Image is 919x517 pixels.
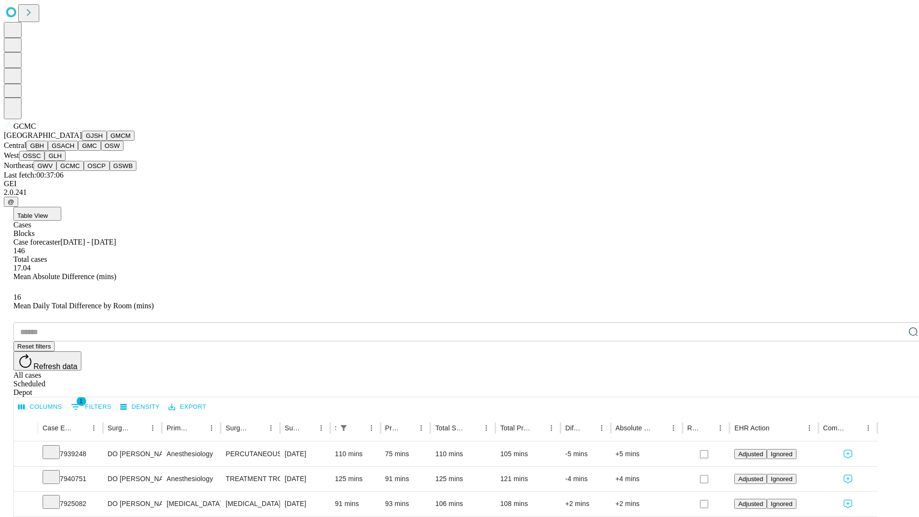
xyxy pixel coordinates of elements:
[77,396,86,406] span: 1
[385,424,401,432] div: Predicted In Room Duration
[225,467,275,491] div: TREATMENT TROCHANTERIC [MEDICAL_DATA] FRACTURE INTERMEDULLARY ROD
[167,424,191,432] div: Primary Service
[435,442,491,466] div: 110 mins
[335,467,376,491] div: 125 mins
[87,421,101,435] button: Menu
[616,424,652,432] div: Absolute Difference
[108,467,157,491] div: DO [PERSON_NAME]
[803,421,816,435] button: Menu
[13,238,60,246] span: Case forecaster
[68,399,114,415] button: Show filters
[714,421,727,435] button: Menu
[13,341,55,351] button: Reset filters
[365,421,378,435] button: Menu
[771,421,784,435] button: Sort
[337,421,350,435] div: 1 active filter
[13,207,61,221] button: Table View
[4,131,82,139] span: [GEOGRAPHIC_DATA]
[4,171,64,179] span: Last fetch: 00:37:06
[16,400,65,415] button: Select columns
[34,362,78,371] span: Refresh data
[225,442,275,466] div: PERCUTANEOUS FIXATION PROXIMAL [MEDICAL_DATA]
[19,471,33,488] button: Expand
[13,302,154,310] span: Mean Daily Total Difference by Room (mins)
[45,151,65,161] button: GLH
[60,238,116,246] span: [DATE] - [DATE]
[225,492,275,516] div: [MEDICAL_DATA] INCISIONAL/VENTRAL/UMBILICAL [MEDICAL_DATA] INITIAL 3-10 CM REDUCIBLE
[565,492,606,516] div: +2 mins
[78,141,101,151] button: GMC
[767,499,796,509] button: Ignored
[351,421,365,435] button: Sort
[108,492,157,516] div: DO [PERSON_NAME]
[13,293,21,301] span: 16
[335,492,376,516] div: 91 mins
[385,442,426,466] div: 75 mins
[225,424,249,432] div: Surgery Name
[401,421,415,435] button: Sort
[4,180,915,188] div: GEI
[545,421,558,435] button: Menu
[13,122,36,130] span: GCMC
[385,492,426,516] div: 93 mins
[167,442,216,466] div: Anesthesiology
[734,449,767,459] button: Adjusted
[166,400,209,415] button: Export
[385,467,426,491] div: 91 mins
[4,188,915,197] div: 2.0.241
[435,467,491,491] div: 125 mins
[82,131,107,141] button: GJSH
[17,343,51,350] span: Reset filters
[771,500,792,507] span: Ignored
[43,467,98,491] div: 7940751
[4,197,18,207] button: @
[415,421,428,435] button: Menu
[435,424,465,432] div: Total Scheduled Duration
[531,421,545,435] button: Sort
[565,442,606,466] div: -5 mins
[771,475,792,483] span: Ignored
[823,424,847,432] div: Comments
[653,421,667,435] button: Sort
[500,442,556,466] div: 105 mins
[565,467,606,491] div: -4 mins
[8,198,14,205] span: @
[734,474,767,484] button: Adjusted
[17,212,48,219] span: Table View
[466,421,480,435] button: Sort
[101,141,124,151] button: OSW
[335,442,376,466] div: 110 mins
[734,424,769,432] div: EHR Action
[700,421,714,435] button: Sort
[500,492,556,516] div: 108 mins
[314,421,328,435] button: Menu
[616,442,678,466] div: +5 mins
[500,424,530,432] div: Total Predicted Duration
[19,446,33,463] button: Expand
[734,499,767,509] button: Adjusted
[191,421,205,435] button: Sort
[84,161,110,171] button: OSCP
[167,467,216,491] div: Anesthesiology
[48,141,78,151] button: GSACH
[4,151,19,159] span: West
[13,264,31,272] span: 17.04
[19,496,33,513] button: Expand
[767,449,796,459] button: Ignored
[862,421,875,435] button: Menu
[107,131,134,141] button: GMCM
[500,467,556,491] div: 121 mins
[19,151,45,161] button: OSSC
[616,467,678,491] div: +4 mins
[13,351,81,371] button: Refresh data
[43,442,98,466] div: 7939248
[4,141,26,149] span: Central
[110,161,137,171] button: GSWB
[767,474,796,484] button: Ignored
[167,492,216,516] div: [MEDICAL_DATA]
[565,424,581,432] div: Difference
[480,421,493,435] button: Menu
[133,421,146,435] button: Sort
[74,421,87,435] button: Sort
[285,492,325,516] div: [DATE]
